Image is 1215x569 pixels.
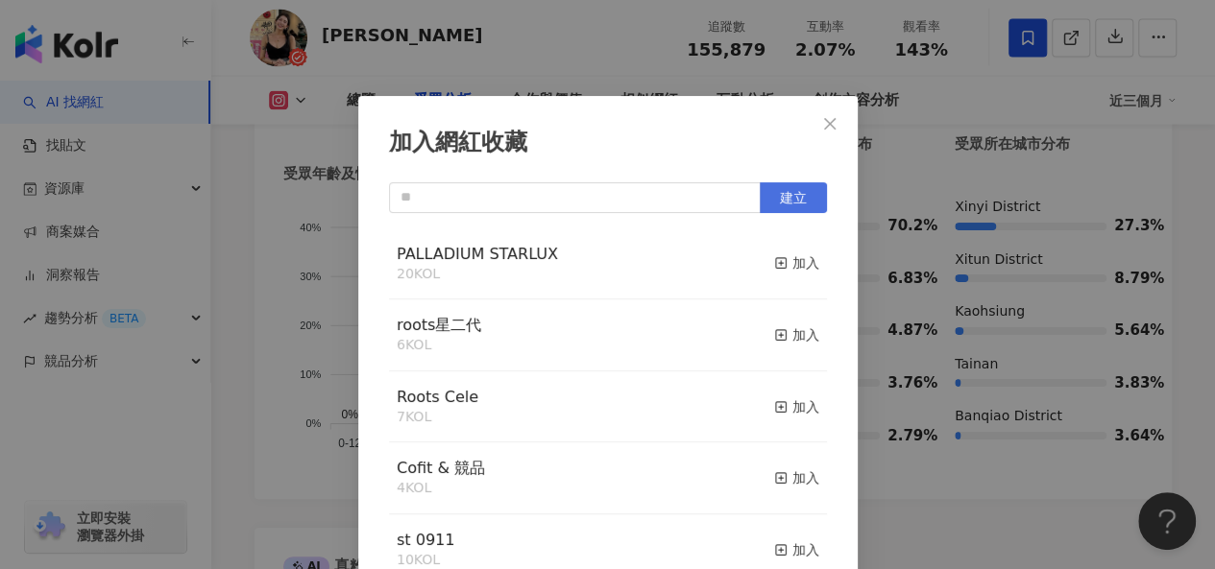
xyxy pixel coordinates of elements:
[397,318,481,333] a: roots星二代
[774,458,819,498] button: 加入
[397,390,478,405] a: Roots Cele
[397,245,558,263] span: PALLADIUM STARLUX
[774,324,819,345] div: 加入
[774,244,819,284] button: 加入
[811,105,849,143] button: Close
[397,247,558,262] a: PALLADIUM STARLUX
[774,315,819,355] button: 加入
[397,336,481,355] div: 6 KOL
[397,316,481,334] span: roots星二代
[397,459,485,477] span: Cofit & 競品
[397,408,478,427] div: 7 KOL
[780,190,807,205] span: 建立
[397,479,485,498] div: 4 KOL
[774,467,819,488] div: 加入
[397,533,454,548] a: st 0911
[822,116,838,131] span: close
[774,539,819,560] div: 加入
[774,387,819,427] button: 加入
[774,396,819,417] div: 加入
[774,252,819,273] div: 加入
[389,127,827,159] div: 加入網紅收藏
[397,388,478,406] span: Roots Cele
[397,265,558,284] div: 20 KOL
[397,461,485,476] a: Cofit & 競品
[397,531,454,549] span: st 0911
[760,182,827,213] button: 建立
